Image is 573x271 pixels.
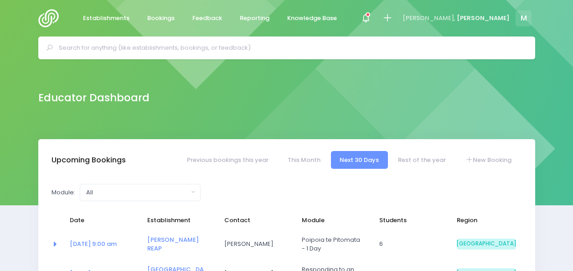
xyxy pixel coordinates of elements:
[192,14,222,23] span: Feedback
[224,240,284,249] span: [PERSON_NAME]
[279,151,329,169] a: This Month
[302,235,361,253] span: Poipoia te Pitomata - 1 Day
[147,14,175,23] span: Bookings
[141,229,219,259] td: <a href="https://app.stjis.org.nz/establishments/209127" class="font-weight-bold">Buller REAP</a>
[83,14,129,23] span: Establishments
[451,229,522,259] td: South Island
[52,188,75,197] label: Module:
[86,188,189,197] div: All
[457,239,516,250] span: [GEOGRAPHIC_DATA]
[240,14,269,23] span: Reporting
[38,9,64,27] img: Logo
[147,216,206,225] span: Establishment
[52,156,126,165] h3: Upcoming Bookings
[403,14,455,23] span: [PERSON_NAME],
[287,14,337,23] span: Knowledge Base
[516,10,532,26] span: M
[457,14,510,23] span: [PERSON_NAME]
[224,216,284,225] span: Contact
[218,229,296,259] td: Hanna Nicholas
[232,10,277,27] a: Reporting
[457,216,516,225] span: Region
[296,229,373,259] td: Poipoia te Pitomata - 1 Day
[59,41,522,55] input: Search for anything (like establishments, bookings, or feedback)
[379,240,439,249] span: 6
[185,10,230,27] a: Feedback
[140,10,182,27] a: Bookings
[389,151,455,169] a: Rest of the year
[178,151,277,169] a: Previous bookings this year
[70,240,117,248] a: [DATE] 9:00 am
[302,216,361,225] span: Module
[80,184,201,201] button: All
[456,151,520,169] a: New Booking
[64,229,141,259] td: <a href="https://app.stjis.org.nz/bookings/524044" class="font-weight-bold">28 Aug at 9:00 am</a>
[280,10,345,27] a: Knowledge Base
[38,92,150,104] h2: Educator Dashboard
[76,10,137,27] a: Establishments
[379,216,439,225] span: Students
[147,235,199,253] a: [PERSON_NAME] REAP
[331,151,388,169] a: Next 30 Days
[373,229,451,259] td: 6
[70,216,129,225] span: Date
